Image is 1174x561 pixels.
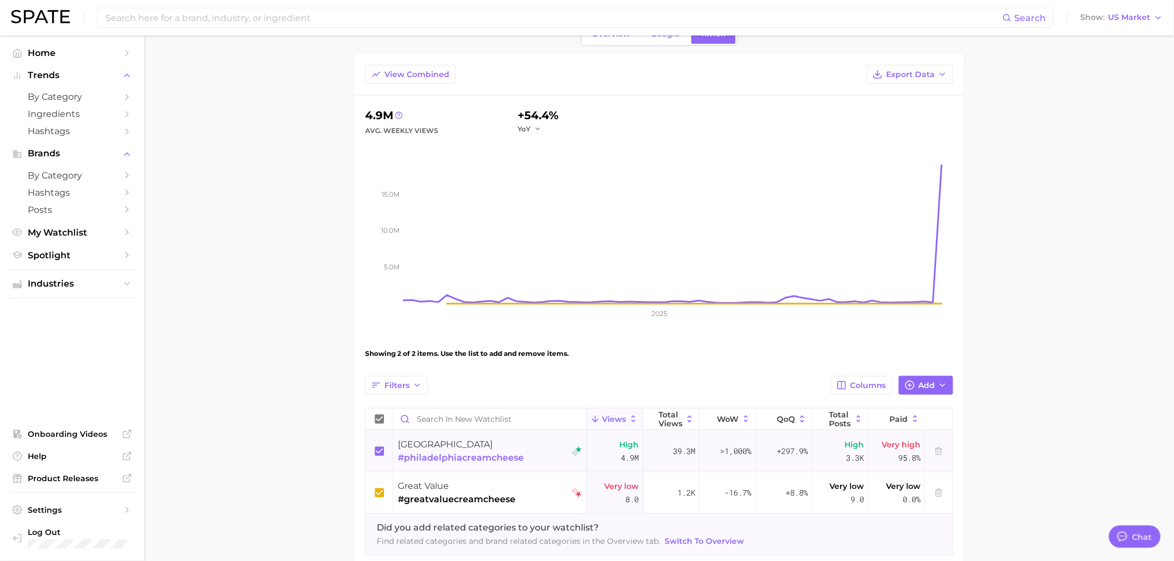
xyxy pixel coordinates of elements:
span: Total Views [659,410,682,428]
span: 95.8% [898,451,920,465]
span: #philadelphiacreamcheese [398,451,524,465]
img: SPATE [11,10,70,23]
span: WoW [717,415,739,424]
span: by Category [28,170,117,181]
span: +8.8% [786,486,808,499]
span: [GEOGRAPHIC_DATA] [398,439,493,450]
button: ShowUS Market [1078,11,1166,25]
tspan: 15.0m [382,190,399,198]
span: QoQ [777,415,795,424]
tspan: 2025 [651,309,667,318]
span: High [845,438,864,451]
div: +54.4% [518,106,559,124]
span: +297.9% [777,445,808,458]
span: Find related categories and brand related categories in the Overview tab. [377,534,746,548]
span: 8.0 [626,493,639,506]
a: Log out. Currently logged in with e-mail trisha.hanold@schreiberfoods.com. [9,524,135,552]
a: Hashtags [9,123,135,140]
button: Paid [869,409,925,430]
span: YoY [518,124,531,134]
div: Showing 2 of 2 items. Use the list to add and remove items. [365,338,953,369]
span: Trends [28,70,117,80]
span: Very low [830,480,864,493]
span: 1.2k [677,486,695,499]
a: Hashtags [9,184,135,201]
a: Product Releases [9,470,135,487]
span: My Watchlist [28,227,117,238]
button: View Combined [365,65,456,84]
button: QoQ [756,409,812,430]
button: Brands [9,145,135,162]
span: Total Posts [829,410,852,428]
tspan: 5.0m [384,263,399,271]
input: Search in New Watchlist [393,409,586,430]
button: YoY [518,124,542,134]
button: Add [899,376,953,395]
span: View Combined [384,70,449,79]
span: Paid [890,415,908,424]
div: 4.9m [365,106,438,124]
button: Industries [9,276,135,292]
img: tiktok rising star [572,446,582,456]
button: Filters [365,376,428,395]
span: Help [28,451,117,461]
a: by Category [9,167,135,184]
span: 4.9m [621,451,639,465]
span: Hashtags [28,187,117,198]
span: Search [1015,13,1046,23]
a: Onboarding Videos [9,426,135,442]
button: Total Posts [812,409,868,430]
span: Did you add related categories to your watchlist? [377,521,746,534]
a: Settings [9,502,135,518]
button: WoW [700,409,756,430]
button: [GEOGRAPHIC_DATA]#philadelphiacreamcheesetiktok rising starHigh4.9m39.3m>1,000%+297.9%High3.3kVer... [366,431,953,472]
a: Posts [9,201,135,218]
span: Brands [28,149,117,159]
button: Total Views [644,409,700,430]
span: great value [398,481,449,491]
span: Settings [28,505,117,515]
span: Log Out [28,527,163,537]
a: Help [9,448,135,465]
span: #greatvaluecreamcheese [398,493,515,506]
a: Ingredients [9,105,135,123]
button: Trends [9,67,135,84]
span: Posts [28,205,117,215]
button: great value#greatvaluecreamcheesetiktok falling starVery low8.01.2k-16.7%+8.8%Very low9.0Very low... [366,472,953,514]
span: Very low [605,480,639,493]
span: 3.3k [847,451,864,465]
span: Hashtags [28,126,117,136]
button: Columns [831,376,892,395]
a: Switch to Overview [662,534,746,548]
button: Views [587,409,643,430]
a: Home [9,44,135,62]
span: Filters [384,381,409,390]
span: Export Data [886,70,935,79]
span: Home [28,48,117,58]
span: 0.0% [903,493,920,506]
span: 9.0 [851,493,864,506]
span: Very low [886,480,920,493]
span: -16.7% [725,486,752,499]
span: Product Releases [28,473,117,483]
input: Search here for a brand, industry, or ingredient [104,8,1003,27]
div: Avg. Weekly Views [365,124,438,137]
span: Views [603,415,626,424]
span: Show [1081,14,1105,21]
span: Very high [882,438,920,451]
span: Onboarding Videos [28,429,117,439]
span: Ingredients [28,109,117,119]
a: by Category [9,88,135,105]
img: tiktok falling star [572,488,582,498]
span: Spotlight [28,250,117,261]
span: High [620,438,639,451]
span: Add [918,381,935,390]
span: by Category [28,91,117,102]
span: Industries [28,279,117,289]
span: Columns [850,381,886,390]
tspan: 10.0m [381,227,399,235]
button: Export Data [867,65,953,84]
span: 39.3m [673,445,695,458]
a: Spotlight [9,247,135,264]
span: Switch to Overview [665,537,744,546]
